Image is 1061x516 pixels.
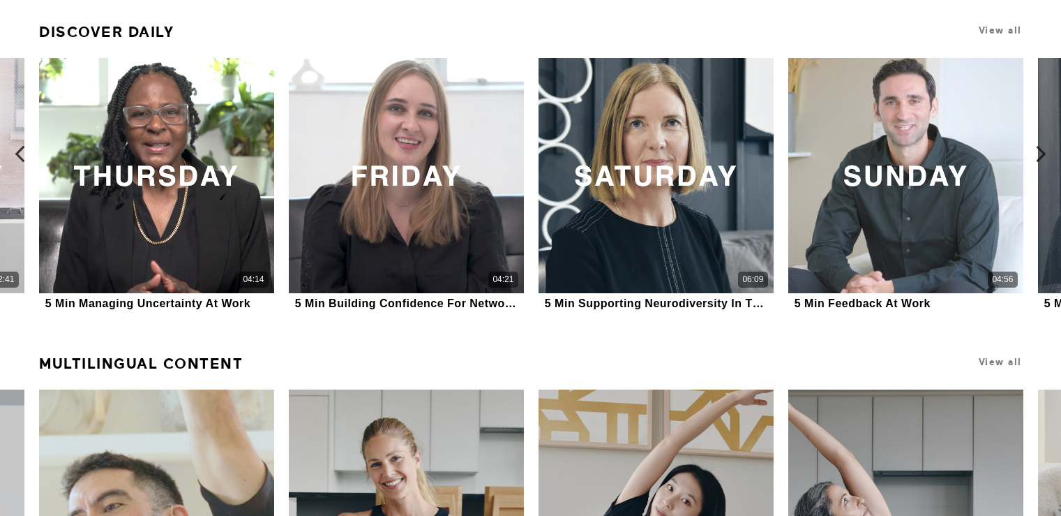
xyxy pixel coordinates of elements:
div: 04:14 [243,274,264,286]
a: View all [979,357,1022,367]
div: 5 Min Supporting Neurodiversity In The Workplace [545,297,768,310]
a: 5 Min Supporting Neurodiversity In The Workplace06:095 Min Supporting Neurodiversity In The Workp... [539,58,774,312]
div: 04:21 [492,274,513,286]
a: View all [979,25,1022,36]
div: 5 Min Building Confidence For Networking & Work Events [295,297,518,310]
div: 04:56 [992,274,1013,286]
div: 06:09 [742,274,763,286]
a: Discover Daily [39,17,174,47]
a: 5 Min Building Confidence For Networking & Work Events04:215 Min Building Confidence For Networki... [289,58,524,312]
div: 5 Min Managing Uncertainty At Work [45,297,250,310]
a: 5 Min Feedback At Work04:565 Min Feedback At Work [788,58,1023,312]
a: Multilingual Content [39,349,243,378]
div: 5 Min Feedback At Work [795,297,931,310]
